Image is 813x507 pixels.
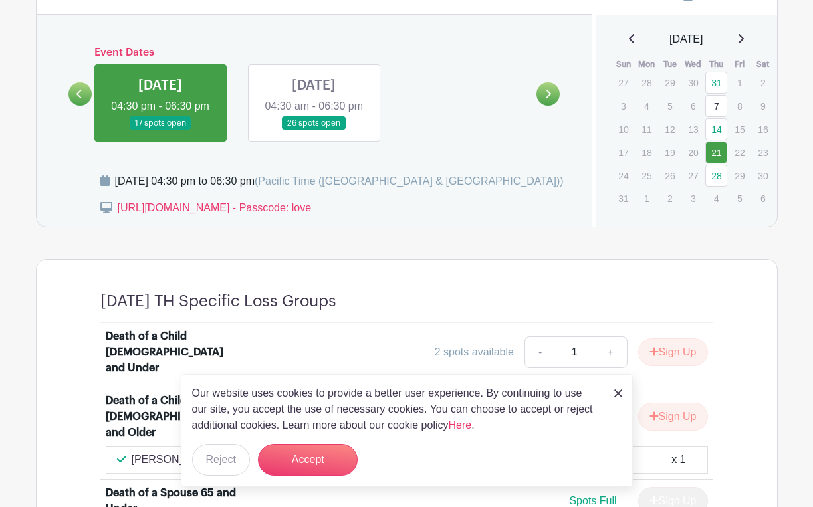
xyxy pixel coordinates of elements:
p: 20 [682,142,704,163]
button: Sign Up [638,338,708,366]
p: 17 [612,142,634,163]
p: 13 [682,119,704,140]
h6: Event Dates [92,47,537,59]
p: 9 [752,96,774,116]
p: [PERSON_NAME] [132,452,219,468]
span: Spots Full [569,495,616,506]
p: 31 [612,188,634,209]
p: 29 [659,72,681,93]
p: 10 [612,119,634,140]
p: 22 [729,142,751,163]
p: Our website uses cookies to provide a better user experience. By continuing to use our site, you ... [192,385,600,433]
p: 18 [636,142,657,163]
p: 30 [682,72,704,93]
th: Sat [751,58,774,71]
a: 21 [705,142,727,163]
th: Thu [705,58,728,71]
p: 2 [659,188,681,209]
button: Accept [258,444,358,476]
p: 16 [752,119,774,140]
button: Sign Up [638,403,708,431]
th: Fri [728,58,751,71]
a: 31 [705,72,727,94]
p: 28 [636,72,657,93]
a: Here [449,419,472,431]
p: 23 [752,142,774,163]
p: 27 [682,165,704,186]
th: Mon [635,58,658,71]
p: 29 [729,165,751,186]
a: 14 [705,118,727,140]
p: 19 [659,142,681,163]
span: (Pacific Time ([GEOGRAPHIC_DATA] & [GEOGRAPHIC_DATA])) [255,175,564,187]
p: 2 [752,72,774,93]
div: Death of a Child [DEMOGRAPHIC_DATA] and Under [106,328,241,376]
a: [URL][DOMAIN_NAME] - Passcode: love [118,202,312,213]
th: Tue [658,58,681,71]
button: Reject [192,444,250,476]
p: 30 [752,165,774,186]
p: 1 [729,72,751,93]
p: 1 [636,188,657,209]
th: Sun [612,58,635,71]
p: 11 [636,119,657,140]
p: 4 [705,188,727,209]
a: 28 [705,165,727,187]
div: x 1 [671,452,685,468]
h4: [DATE] TH Specific Loss Groups [100,292,336,311]
span: [DATE] [669,31,703,47]
p: 6 [752,188,774,209]
p: 15 [729,119,751,140]
p: 6 [682,96,704,116]
img: close_button-5f87c8562297e5c2d7936805f587ecaba9071eb48480494691a3f1689db116b3.svg [614,389,622,397]
div: 2 spots available [435,344,514,360]
p: 25 [636,165,657,186]
p: 3 [612,96,634,116]
p: 4 [636,96,657,116]
p: 3 [682,188,704,209]
p: 5 [659,96,681,116]
div: Death of a Child [DEMOGRAPHIC_DATA] and Older [106,393,241,441]
p: 24 [612,165,634,186]
th: Wed [681,58,705,71]
p: 27 [612,72,634,93]
a: - [524,336,555,368]
a: 7 [705,95,727,117]
p: 26 [659,165,681,186]
div: [DATE] 04:30 pm to 06:30 pm [115,173,564,189]
p: 8 [729,96,751,116]
p: 5 [729,188,751,209]
a: + [594,336,627,368]
p: 12 [659,119,681,140]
